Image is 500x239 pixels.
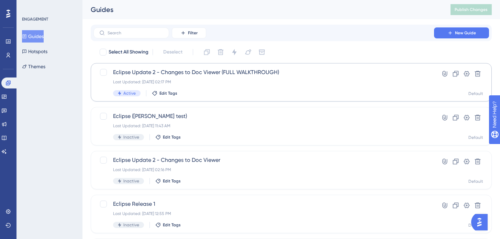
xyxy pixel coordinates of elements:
[155,178,181,184] button: Edit Tags
[163,222,181,228] span: Edit Tags
[455,30,476,36] span: New Guide
[172,27,206,38] button: Filter
[109,48,148,56] span: Select All Showing
[468,91,483,96] div: Default
[113,79,414,85] div: Last Updated: [DATE] 02:17 PM
[22,16,48,22] div: ENGAGEMENT
[113,112,414,120] span: Eclipse ([PERSON_NAME] test)
[434,27,489,38] button: New Guide
[22,30,44,43] button: Guides
[468,223,483,228] div: Default
[16,2,43,10] span: Need Help?
[22,45,47,58] button: Hotspots
[123,91,136,96] span: Active
[471,212,492,232] iframe: UserGuiding AI Assistant Launcher
[451,4,492,15] button: Publish Changes
[157,46,189,58] button: Deselect
[108,31,163,35] input: Search
[155,134,181,140] button: Edit Tags
[91,5,433,14] div: Guides
[468,135,483,140] div: Default
[113,156,414,164] span: Eclipse Update 2 - Changes to Doc Viewer
[123,178,139,184] span: Inactive
[155,222,181,228] button: Edit Tags
[22,60,45,73] button: Themes
[113,200,414,208] span: Eclipse Release 1
[163,134,181,140] span: Edit Tags
[113,123,414,129] div: Last Updated: [DATE] 11:43 AM
[113,211,414,216] div: Last Updated: [DATE] 12:55 PM
[123,134,139,140] span: Inactive
[163,178,181,184] span: Edit Tags
[152,91,177,96] button: Edit Tags
[163,48,182,56] span: Deselect
[455,7,488,12] span: Publish Changes
[113,167,414,172] div: Last Updated: [DATE] 02:16 PM
[113,68,414,76] span: Eclipse Update 2 - Changes to Doc Viewer (FULL WALKTHROUGH)
[188,30,198,36] span: Filter
[159,91,177,96] span: Edit Tags
[123,222,139,228] span: Inactive
[468,179,483,184] div: Default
